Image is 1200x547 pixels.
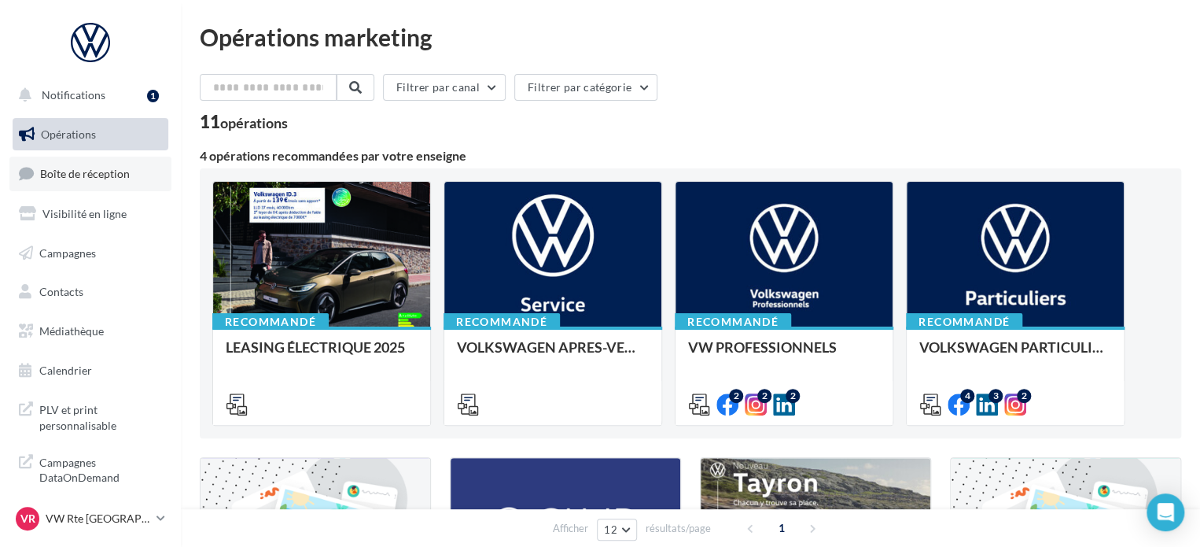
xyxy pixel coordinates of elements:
[9,198,171,231] a: Visibilité en ligne
[39,324,104,338] span: Médiathèque
[383,74,506,101] button: Filtrer par canal
[9,445,171,492] a: Campagnes DataOnDemand
[200,150,1181,162] div: 4 opérations recommandées par votre enseigne
[688,339,880,371] div: VW PROFESSIONNELS
[786,389,800,403] div: 2
[39,364,92,377] span: Calendrier
[906,313,1022,331] div: Recommandé
[212,313,329,331] div: Recommandé
[457,339,649,371] div: VOLKSWAGEN APRES-VENTE
[9,118,171,151] a: Opérations
[39,452,162,486] span: Campagnes DataOnDemand
[988,389,1003,403] div: 3
[9,393,171,439] a: PLV et print personnalisable
[9,237,171,270] a: Campagnes
[553,521,588,536] span: Afficher
[675,313,791,331] div: Recommandé
[40,167,130,180] span: Boîte de réception
[200,25,1181,49] div: Opérations marketing
[226,339,418,371] div: LEASING ÉLECTRIQUE 2025
[1147,493,1184,531] div: Open Intercom Messenger
[20,511,35,527] span: VR
[960,389,974,403] div: 4
[9,275,171,309] a: Contacts
[39,246,96,259] span: Campagnes
[514,74,657,101] button: Filtrer par catégorie
[46,511,150,527] p: VW Rte [GEOGRAPHIC_DATA]
[919,339,1111,371] div: VOLKSWAGEN PARTICULIER
[42,207,127,220] span: Visibilité en ligne
[757,389,771,403] div: 2
[39,285,83,298] span: Contacts
[769,516,794,541] span: 1
[42,88,105,102] span: Notifications
[9,354,171,387] a: Calendrier
[1017,389,1031,403] div: 2
[9,79,165,112] button: Notifications 1
[13,504,168,534] a: VR VW Rte [GEOGRAPHIC_DATA]
[200,113,288,131] div: 11
[646,521,711,536] span: résultats/page
[729,389,743,403] div: 2
[41,128,96,141] span: Opérations
[604,523,617,536] span: 12
[39,399,162,433] span: PLV et print personnalisable
[444,313,560,331] div: Recommandé
[9,157,171,190] a: Boîte de réception
[147,90,159,102] div: 1
[220,116,288,130] div: opérations
[9,315,171,348] a: Médiathèque
[597,519,637,541] button: 12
